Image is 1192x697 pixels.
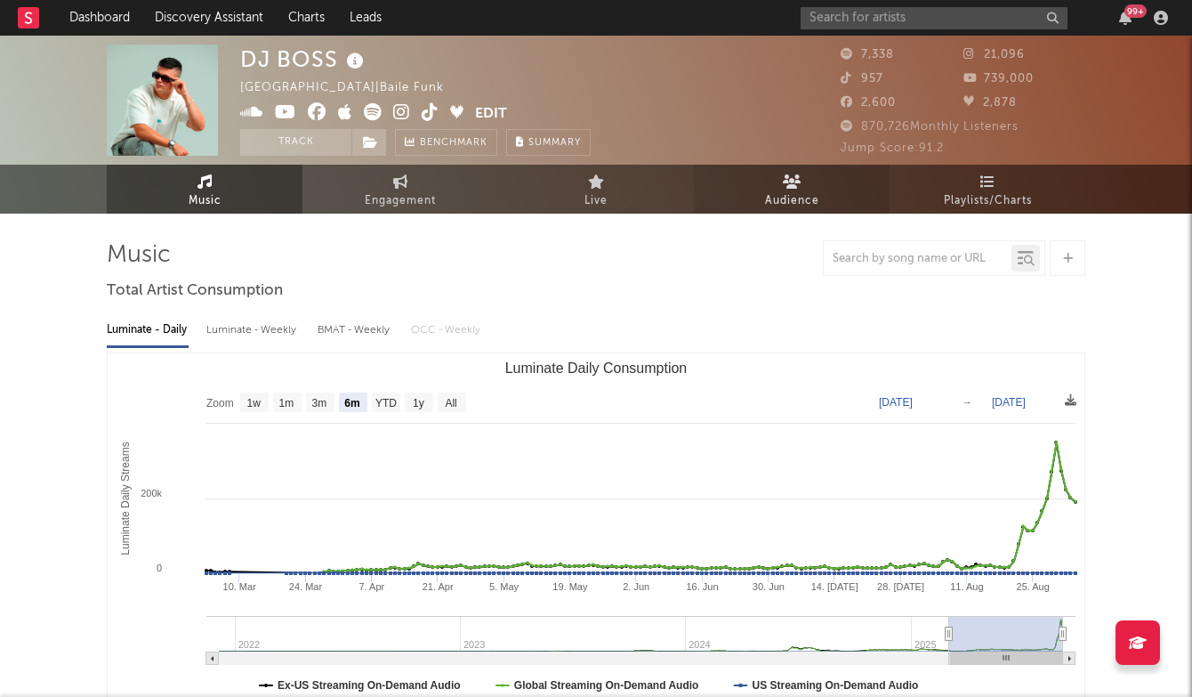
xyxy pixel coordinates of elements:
text: 14. [DATE] [811,581,858,592]
text: Ex-US Streaming On-Demand Audio [278,679,461,692]
span: Total Artist Consumption [107,280,283,302]
text: Global Streaming On-Demand Audio [514,679,699,692]
text: Zoom [206,397,234,409]
span: Engagement [365,190,436,212]
text: 24. Mar [289,581,323,592]
div: Luminate - Weekly [206,315,300,345]
button: Track [240,129,351,156]
span: Music [189,190,221,212]
text: 1w [247,397,262,409]
span: 739,000 [963,73,1034,85]
text: [DATE] [879,396,913,409]
text: 1y [413,397,424,409]
input: Search for artists [801,7,1067,29]
text: 200k [141,488,162,498]
span: 21,096 [963,49,1025,61]
text: Luminate Daily Consumption [505,361,688,376]
text: US Streaming On-Demand Audio [752,679,918,692]
span: Audience [765,190,819,212]
a: Music [107,165,302,214]
a: Playlists/Charts [890,165,1085,214]
text: 28. [DATE] [877,581,924,592]
a: Audience [694,165,890,214]
span: Summary [528,138,581,148]
input: Search by song name or URL [824,252,1011,266]
text: 1m [279,397,294,409]
span: 2,878 [963,97,1017,109]
text: 10. Mar [223,581,257,592]
div: BMAT - Weekly [318,315,393,345]
div: 99 + [1124,4,1147,18]
text: → [962,396,972,409]
div: Luminate - Daily [107,315,189,345]
div: DJ BOSS [240,45,368,74]
text: 3m [312,397,327,409]
text: 6m [344,397,359,409]
text: 2. Jun [623,581,649,592]
div: [GEOGRAPHIC_DATA] | Baile Funk [240,77,464,99]
span: Jump Score: 91.2 [841,142,944,154]
text: YTD [375,397,397,409]
text: 21. Apr [423,581,454,592]
text: 25. Aug [1017,581,1050,592]
span: Live [584,190,608,212]
text: 19. May [552,581,588,592]
text: All [445,397,456,409]
text: Luminate Daily Streams [119,442,132,555]
text: [DATE] [992,396,1026,409]
text: 30. Jun [753,581,785,592]
button: Edit [475,103,507,126]
span: Playlists/Charts [944,190,1032,212]
text: 0 [157,563,162,573]
button: 99+ [1119,11,1132,25]
span: 2,600 [841,97,896,109]
span: Benchmark [420,133,487,154]
a: Engagement [302,165,498,214]
a: Benchmark [395,129,497,156]
text: 5. May [489,581,519,592]
button: Summary [506,129,591,156]
a: Live [498,165,694,214]
span: 7,338 [841,49,894,61]
span: 957 [841,73,883,85]
text: 11. Aug [950,581,983,592]
text: 16. Jun [686,581,718,592]
text: 7. Apr [358,581,384,592]
span: 870,726 Monthly Listeners [841,121,1019,133]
